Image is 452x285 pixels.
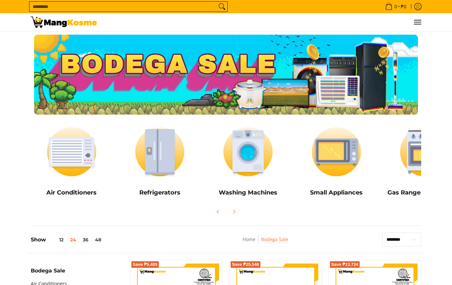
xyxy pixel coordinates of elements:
h5: Small Appliances [295,189,377,196]
button: 48 [92,237,105,242]
span: 0 [393,4,398,9]
span: Save ₱5,405 [133,263,158,267]
button: Next [227,204,241,219]
a: Home [243,236,255,242]
span: Bodega Sale [31,268,65,273]
span: • [383,3,408,10]
img: Washing Machines [207,121,289,182]
a: Air Conditioners Air Conditioners [31,121,113,201]
a: Small Appliances Small Appliances [295,121,377,201]
summary: Open [31,268,65,278]
span: Save ₱25,548 [232,263,259,267]
button: Menu [413,13,421,31]
h5: Air Conditioners [31,189,113,196]
h5: Refrigerators [119,189,201,196]
a: Refrigerators Refrigerators [119,121,201,201]
button: 12 [46,237,67,242]
a: Bodega Sale [261,236,288,242]
img: Refrigerators [119,121,201,182]
span: ₱0 [400,4,407,9]
span: Save ₱13,734 [331,263,358,267]
img: Bodega Sale l Mang Kosme: Cost-Efficient &amp; Quality Home Appliances [31,17,97,28]
h5: Show [31,236,105,243]
img: Air Conditioners [31,121,113,182]
img: Small Appliances [295,121,377,182]
button: Search [217,2,227,12]
nav: Breadcrumbs [199,235,333,250]
button: 36 [79,237,92,242]
button: Previous [211,204,225,219]
ul: Customer Navigation [104,13,421,31]
button: 24 [67,237,79,242]
a: Washing Machines Washing Machines [207,121,289,201]
h5: Washing Machines [207,189,289,196]
nav: Main Menu [104,13,421,31]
